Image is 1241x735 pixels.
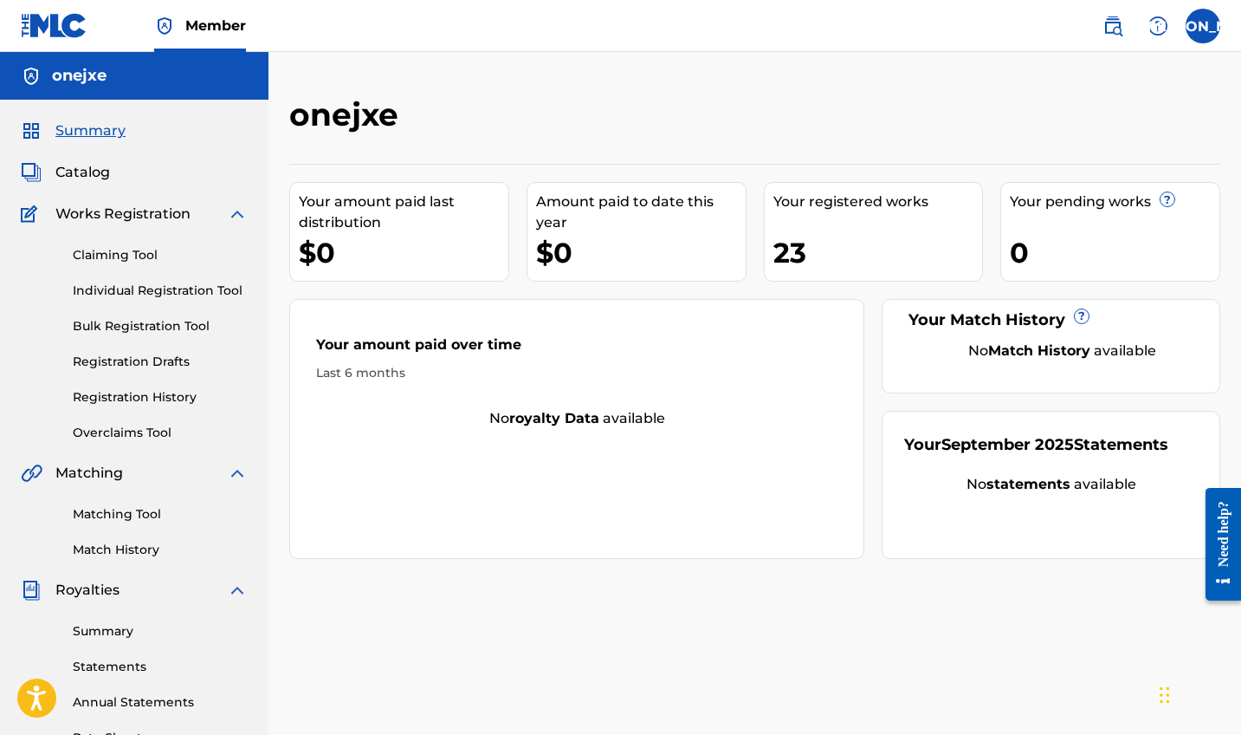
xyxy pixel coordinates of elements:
img: help [1147,16,1168,36]
div: 0 [1010,233,1219,272]
div: No available [904,474,1198,495]
span: Catalog [55,162,110,183]
iframe: Chat Widget [1154,652,1241,735]
img: MLC Logo [21,13,87,38]
img: search [1102,16,1123,36]
span: ? [1160,192,1174,206]
img: Summary [21,120,42,141]
iframe: Resource Center [1193,473,1241,616]
span: Matching [55,463,123,484]
a: Individual Registration Tool [73,282,248,300]
strong: Match History [988,342,1090,359]
h2: onejxe [289,95,407,134]
img: Royalties [21,580,42,601]
img: expand [227,463,248,484]
h5: onejxe [52,66,107,86]
a: Summary [73,622,248,641]
div: No available [290,408,863,429]
span: Works Registration [55,204,191,224]
img: Accounts [21,66,42,87]
div: Drag [1160,669,1170,721]
a: Matching Tool [73,505,248,524]
a: Match History [73,541,248,559]
div: Last 6 months [316,364,837,382]
img: expand [227,204,248,224]
a: Registration History [73,388,248,407]
div: Your amount paid over time [316,335,837,364]
div: Your Match History [904,309,1198,332]
span: September 2025 [941,435,1074,454]
div: Amount paid to date this year [536,192,746,233]
div: $0 [536,233,746,272]
img: expand [227,580,248,601]
div: 23 [773,233,983,272]
div: User Menu [1186,9,1220,43]
a: Bulk Registration Tool [73,317,248,335]
span: ? [1075,309,1089,323]
a: SummarySummary [21,120,126,141]
a: Annual Statements [73,693,248,712]
img: Matching [21,463,42,484]
div: Your registered works [773,192,983,212]
div: Your amount paid last distribution [299,192,508,233]
img: Top Rightsholder [154,16,175,36]
span: Member [185,16,246,36]
a: Claiming Tool [73,246,248,264]
strong: statements [986,476,1070,492]
span: Royalties [55,580,120,601]
a: Public Search [1096,9,1130,43]
strong: royalty data [509,410,599,426]
img: Works Registration [21,204,43,224]
div: Your Statements [904,433,1168,457]
span: Summary [55,120,126,141]
a: Registration Drafts [73,353,248,371]
div: Help [1141,9,1175,43]
a: CatalogCatalog [21,162,110,183]
a: Overclaims Tool [73,424,248,442]
div: No available [926,341,1198,361]
a: Statements [73,658,248,676]
div: $0 [299,233,508,272]
div: Your pending works [1010,192,1219,212]
img: Catalog [21,162,42,183]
